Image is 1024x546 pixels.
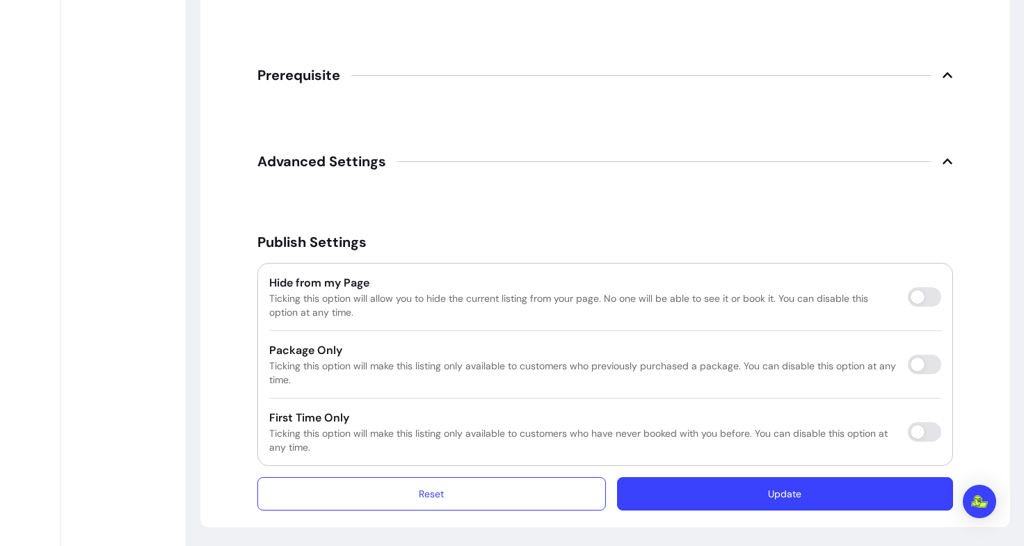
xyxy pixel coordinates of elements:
[269,359,897,387] p: Ticking this option will make this listing only available to customers who previously purchased a...
[257,232,953,252] h5: Publish Settings
[257,65,340,85] span: Prerequisite
[269,410,897,426] p: First Time Only
[257,152,386,171] span: Advanced Settings
[617,477,953,511] button: Update
[269,342,897,359] p: Package Only
[269,291,897,319] p: Ticking this option will allow you to hide the current listing from your page. No one will be abl...
[963,485,996,518] div: Open Intercom Messenger
[257,477,606,511] button: Reset
[269,426,897,454] p: Ticking this option will make this listing only available to customers who have never booked with...
[269,275,897,291] p: Hide from my Page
